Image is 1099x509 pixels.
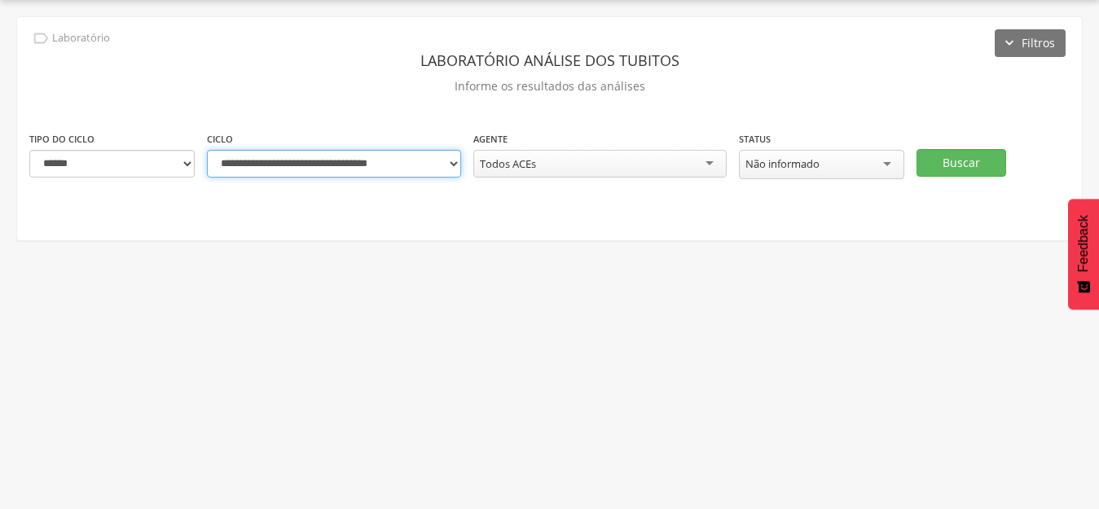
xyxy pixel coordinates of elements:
label: Agente [473,133,508,146]
button: Filtros [995,29,1066,57]
i:  [32,29,50,47]
label: Tipo do ciclo [29,133,95,146]
div: Todos ACEs [480,156,536,171]
p: Laboratório [52,32,110,45]
p: Informe os resultados das análises [29,75,1070,98]
span: Feedback [1076,215,1091,272]
header: Laboratório análise dos tubitos [29,46,1070,75]
div: Não informado [745,156,820,171]
button: Feedback - Mostrar pesquisa [1068,199,1099,309]
label: Ciclo [207,133,233,146]
button: Buscar [917,149,1006,177]
label: Status [739,133,771,146]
